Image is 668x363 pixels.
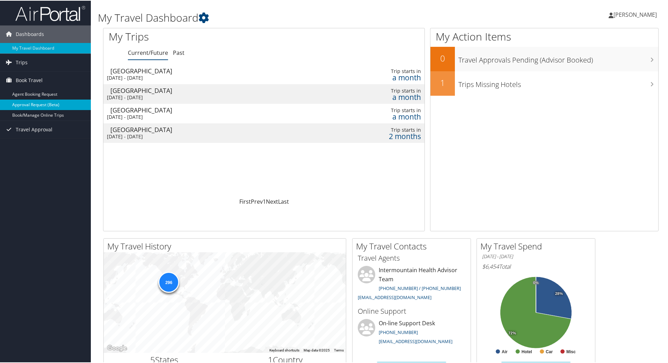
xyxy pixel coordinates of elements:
[173,48,184,56] a: Past
[482,262,590,270] h6: Total
[430,46,658,71] a: 0Travel Approvals Pending (Advisor Booked)
[430,29,658,43] h1: My Action Items
[107,74,303,80] div: [DATE] - [DATE]
[278,197,289,205] a: Last
[98,10,475,24] h1: My Travel Dashboard
[304,348,330,351] span: Map data ©2025
[15,5,85,21] img: airportal-logo.png
[334,348,344,351] a: Terms (opens in new tab)
[107,133,303,139] div: [DATE] - [DATE]
[344,126,421,132] div: Trip starts in
[263,197,266,205] a: 1
[480,240,595,252] h2: My Travel Spend
[358,293,431,300] a: [EMAIL_ADDRESS][DOMAIN_NAME]
[458,51,658,64] h3: Travel Approvals Pending (Advisor Booked)
[128,48,168,56] a: Current/Future
[430,71,658,95] a: 1Trips Missing Hotels
[251,197,263,205] a: Prev
[522,349,532,354] text: Hotel
[110,67,307,73] div: [GEOGRAPHIC_DATA]
[344,113,421,119] div: a month
[16,120,52,138] span: Travel Approval
[344,67,421,74] div: Trip starts in
[358,253,465,262] h3: Travel Agents
[613,10,657,18] span: [PERSON_NAME]
[430,76,455,88] h2: 1
[344,93,421,100] div: a month
[158,271,179,292] div: 296
[358,306,465,315] h3: Online Support
[458,75,658,89] h3: Trips Missing Hotels
[508,331,516,335] tspan: 72%
[16,53,28,71] span: Trips
[106,343,129,352] a: Open this area in Google Maps (opens a new window)
[546,349,553,354] text: Car
[379,284,461,291] a: [PHONE_NUMBER] / [PHONE_NUMBER]
[106,343,129,352] img: Google
[354,318,469,347] li: On-line Support Desk
[107,94,303,100] div: [DATE] - [DATE]
[609,3,664,24] a: [PERSON_NAME]
[344,74,421,80] div: a month
[110,87,307,93] div: [GEOGRAPHIC_DATA]
[533,280,539,284] tspan: 0%
[566,349,576,354] text: Misc
[502,349,508,354] text: Air
[107,113,303,119] div: [DATE] - [DATE]
[354,265,469,303] li: Intermountain Health Advisor Team
[110,126,307,132] div: [GEOGRAPHIC_DATA]
[16,25,44,42] span: Dashboards
[482,253,590,259] h6: [DATE] - [DATE]
[430,52,455,64] h2: 0
[379,337,452,344] a: [EMAIL_ADDRESS][DOMAIN_NAME]
[482,262,499,270] span: $6,454
[344,107,421,113] div: Trip starts in
[344,132,421,139] div: 2 months
[356,240,471,252] h2: My Travel Contacts
[107,240,346,252] h2: My Travel History
[110,106,307,112] div: [GEOGRAPHIC_DATA]
[379,328,418,335] a: [PHONE_NUMBER]
[555,291,563,295] tspan: 28%
[344,87,421,93] div: Trip starts in
[239,197,251,205] a: First
[16,71,43,88] span: Book Travel
[109,29,285,43] h1: My Trips
[269,347,299,352] button: Keyboard shortcuts
[266,197,278,205] a: Next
